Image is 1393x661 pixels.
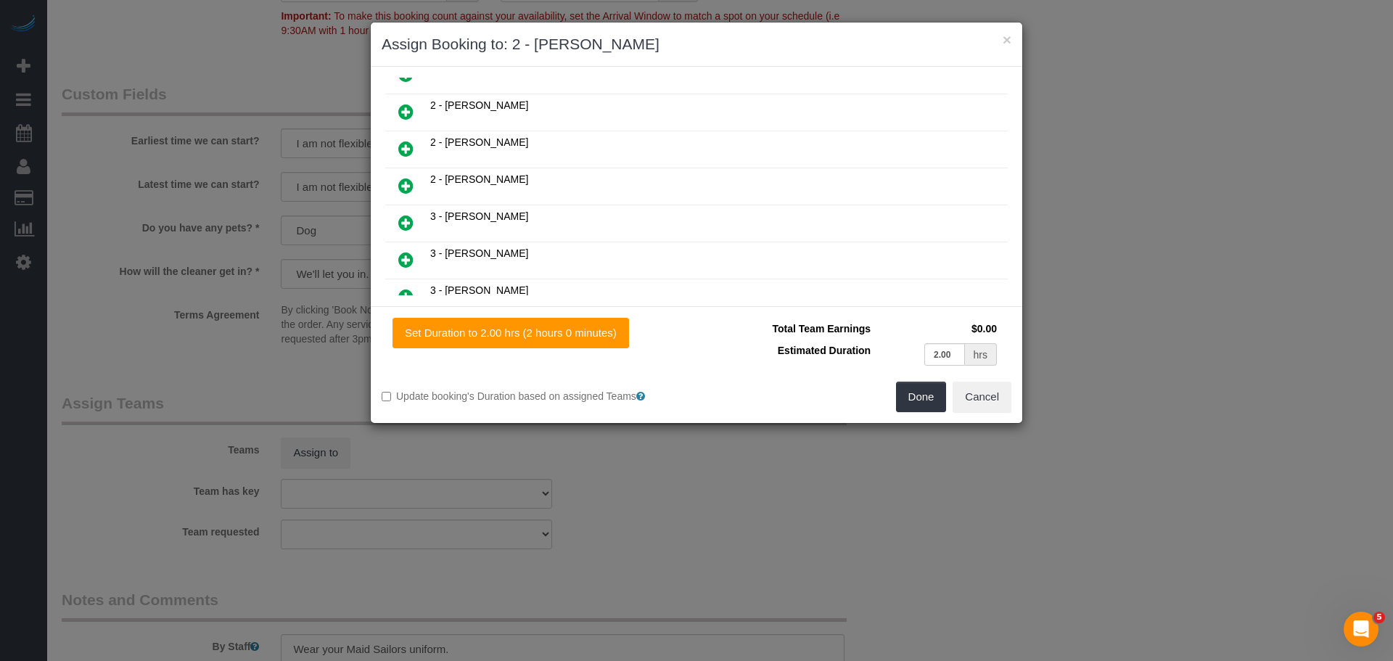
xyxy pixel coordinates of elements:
[1344,612,1378,646] iframe: Intercom live chat
[430,173,528,185] span: 2 - [PERSON_NAME]
[382,389,686,403] label: Update booking's Duration based on assigned Teams
[1373,612,1385,623] span: 5
[430,210,528,222] span: 3 - [PERSON_NAME]
[382,33,1011,55] h3: Assign Booking to: 2 - [PERSON_NAME]
[965,343,997,366] div: hrs
[874,318,1000,340] td: $0.00
[1003,32,1011,47] button: ×
[430,284,528,296] span: 3 - [PERSON_NAME]
[430,136,528,148] span: 2 - [PERSON_NAME]
[382,392,391,401] input: Update booking's Duration based on assigned Teams
[953,382,1011,412] button: Cancel
[707,318,874,340] td: Total Team Earnings
[430,99,528,111] span: 2 - [PERSON_NAME]
[393,318,629,348] button: Set Duration to 2.00 hrs (2 hours 0 minutes)
[430,247,528,259] span: 3 - [PERSON_NAME]
[778,345,871,356] span: Estimated Duration
[896,382,947,412] button: Done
